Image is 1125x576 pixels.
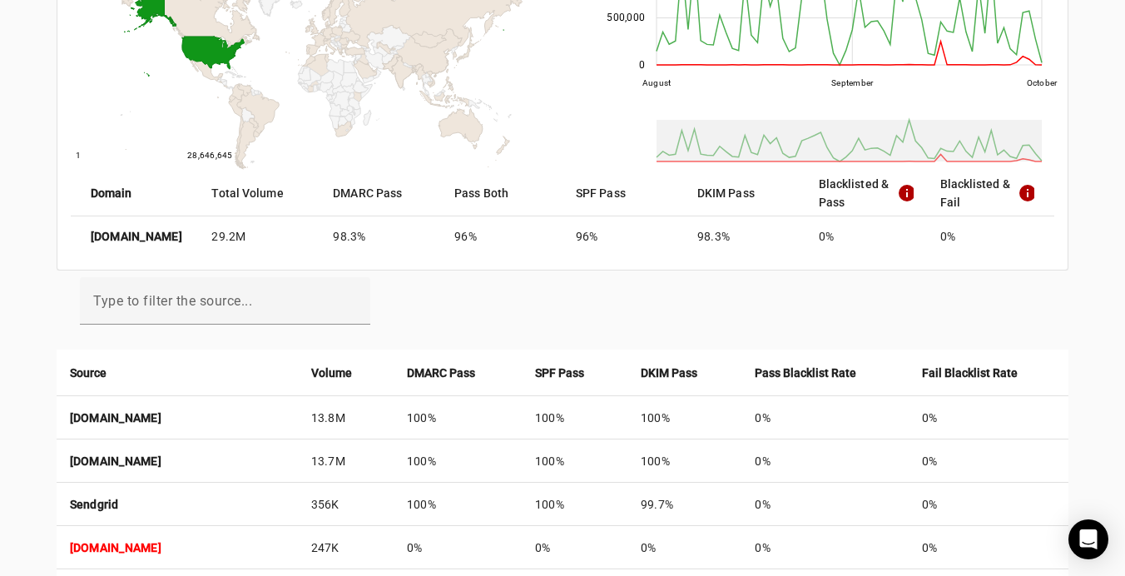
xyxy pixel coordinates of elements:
[70,498,119,511] strong: Sendgrid
[394,526,522,569] td: 0%
[441,216,562,256] mat-cell: 96%
[562,216,684,256] mat-cell: 96%
[741,526,909,569] td: 0%
[641,364,697,382] strong: DKIM Pass
[394,396,522,439] td: 100%
[298,483,394,526] td: 356K
[909,526,1068,569] td: 0%
[927,216,1055,256] mat-cell: 0%
[187,151,233,160] text: 28,646,645
[627,483,742,526] td: 99.7%
[91,184,132,202] strong: Domain
[805,170,927,216] mat-header-cell: Blacklisted & Pass
[922,364,1055,382] div: Fail Blacklist Rate
[639,59,645,71] text: 0
[394,483,522,526] td: 100%
[627,526,742,569] td: 0%
[93,293,252,309] mat-label: Type to filter the source...
[407,364,508,382] div: DMARC Pass
[522,439,627,483] td: 100%
[684,216,805,256] mat-cell: 98.3%
[909,483,1068,526] td: 0%
[755,364,856,382] strong: Pass Blacklist Rate
[394,439,522,483] td: 100%
[684,170,805,216] mat-header-cell: DKIM Pass
[1018,183,1034,203] mat-icon: info
[535,364,614,382] div: SPF Pass
[927,170,1055,216] mat-header-cell: Blacklisted & Fail
[522,483,627,526] td: 100%
[535,364,584,382] strong: SPF Pass
[627,396,742,439] td: 100%
[922,364,1018,382] strong: Fail Blacklist Rate
[642,78,672,87] text: August
[70,454,161,468] strong: [DOMAIN_NAME]
[641,364,729,382] div: DKIM Pass
[831,78,874,87] text: September
[70,541,161,554] strong: [DOMAIN_NAME]
[741,439,909,483] td: 0%
[1027,78,1058,87] text: October
[522,526,627,569] td: 0%
[198,170,320,216] mat-header-cell: Total Volume
[522,396,627,439] td: 100%
[70,364,285,382] div: Source
[311,364,352,382] strong: Volume
[562,170,684,216] mat-header-cell: SPF Pass
[607,12,645,23] text: 500,000
[70,364,107,382] strong: Source
[909,396,1068,439] td: 0%
[741,396,909,439] td: 0%
[627,439,742,483] td: 100%
[298,396,394,439] td: 13.8M
[298,439,394,483] td: 13.7M
[407,364,475,382] strong: DMARC Pass
[441,170,562,216] mat-header-cell: Pass Both
[320,170,441,216] mat-header-cell: DMARC Pass
[1068,519,1108,559] div: Open Intercom Messenger
[70,411,161,425] strong: [DOMAIN_NAME]
[198,216,320,256] mat-cell: 29.2M
[320,216,441,256] mat-cell: 98.3%
[91,228,182,245] strong: [DOMAIN_NAME]
[311,364,380,382] div: Volume
[741,483,909,526] td: 0%
[755,364,895,382] div: Pass Blacklist Rate
[298,526,394,569] td: 247K
[76,151,81,160] text: 1
[897,183,913,203] mat-icon: info
[909,439,1068,483] td: 0%
[805,216,927,256] mat-cell: 0%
